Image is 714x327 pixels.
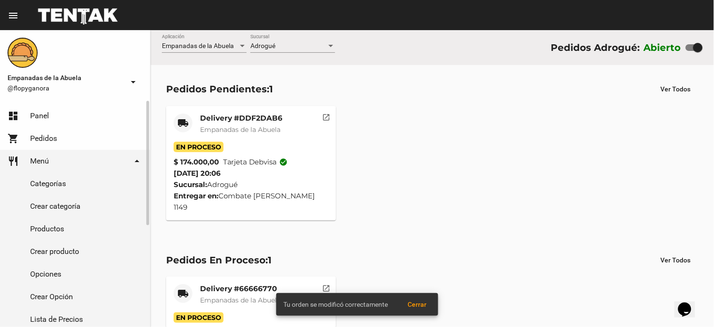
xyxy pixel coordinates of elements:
mat-icon: open_in_new [322,112,331,120]
strong: $ 174.000,00 [174,156,219,168]
strong: Sucursal: [174,180,207,189]
span: 1 [269,83,273,95]
iframe: chat widget [674,289,705,318]
span: Cerrar [408,301,427,308]
span: En Proceso [174,142,224,152]
span: Tarjeta debvisa [223,156,288,168]
div: Pedidos Adrogué: [551,40,640,55]
mat-icon: arrow_drop_down [131,155,143,167]
label: Abierto [644,40,682,55]
span: Empanadas de la Abuela [200,125,281,134]
span: 1 [268,254,272,266]
mat-icon: shopping_cart [8,133,19,144]
mat-icon: menu [8,10,19,21]
span: @flopyganora [8,83,124,93]
div: Adrogué [174,179,329,190]
mat-icon: arrow_drop_down [128,76,139,88]
mat-card-title: Delivery #66666770 [200,284,281,294]
span: Empanadas de la Abuela [162,42,234,49]
span: Empanadas de la Abuela [200,296,281,304]
span: Menú [30,156,49,166]
button: Ver Todos [653,81,698,98]
span: [DATE] 20:06 [174,169,221,178]
button: Ver Todos [653,252,698,269]
img: f0136945-ed32-4f7c-91e3-a375bc4bb2c5.png [8,38,38,68]
span: Empanadas de la Abuela [8,72,124,83]
div: Combate [PERSON_NAME] 1149 [174,190,329,213]
span: En Proceso [174,312,224,323]
span: Ver Todos [661,256,691,264]
mat-icon: dashboard [8,110,19,122]
span: Adrogué [250,42,275,49]
mat-icon: restaurant [8,155,19,167]
mat-icon: local_shipping [177,117,189,129]
div: Pedidos En Proceso: [166,253,272,268]
span: Pedidos [30,134,57,143]
span: Ver Todos [661,85,691,93]
button: Cerrar [401,296,434,313]
mat-card-title: Delivery #DDF2DAB6 [200,114,282,123]
span: Tu orden se modificó correctamente [284,300,388,309]
strong: Entregar en: [174,191,218,200]
span: Panel [30,111,49,121]
mat-icon: local_shipping [177,288,189,299]
mat-icon: check_circle [280,158,288,166]
div: Pedidos Pendientes: [166,82,273,97]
